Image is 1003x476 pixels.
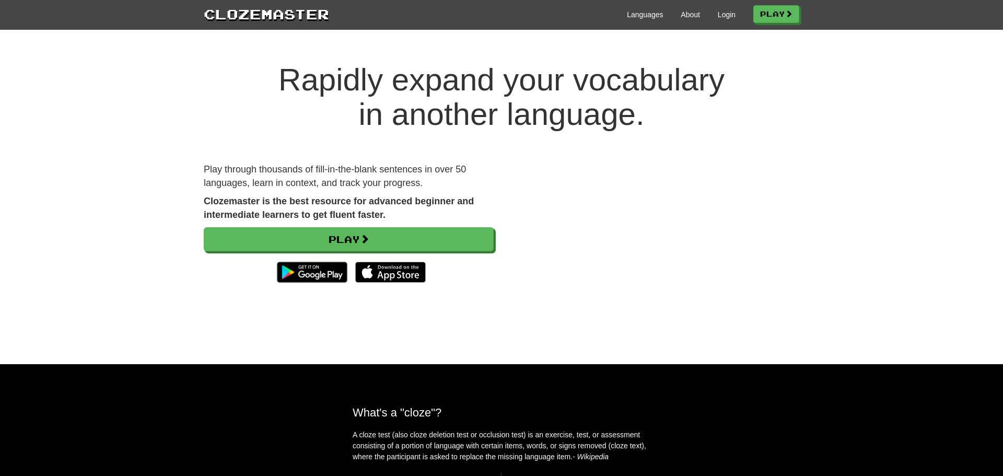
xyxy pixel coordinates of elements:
a: Play [204,227,494,251]
a: Languages [627,9,663,20]
p: Play through thousands of fill-in-the-blank sentences in over 50 languages, learn in context, and... [204,163,494,190]
h2: What's a "cloze"? [353,406,650,419]
a: Login [718,9,736,20]
img: Download_on_the_App_Store_Badge_US-UK_135x40-25178aeef6eb6b83b96f5f2d004eda3bffbb37122de64afbaef7... [355,262,426,283]
em: - Wikipedia [573,452,609,461]
a: Play [753,5,799,23]
a: About [681,9,700,20]
strong: Clozemaster is the best resource for advanced beginner and intermediate learners to get fluent fa... [204,196,474,220]
p: A cloze test (also cloze deletion test or occlusion test) is an exercise, test, or assessment con... [353,429,650,462]
a: Clozemaster [204,4,329,24]
img: Get it on Google Play [272,257,353,288]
